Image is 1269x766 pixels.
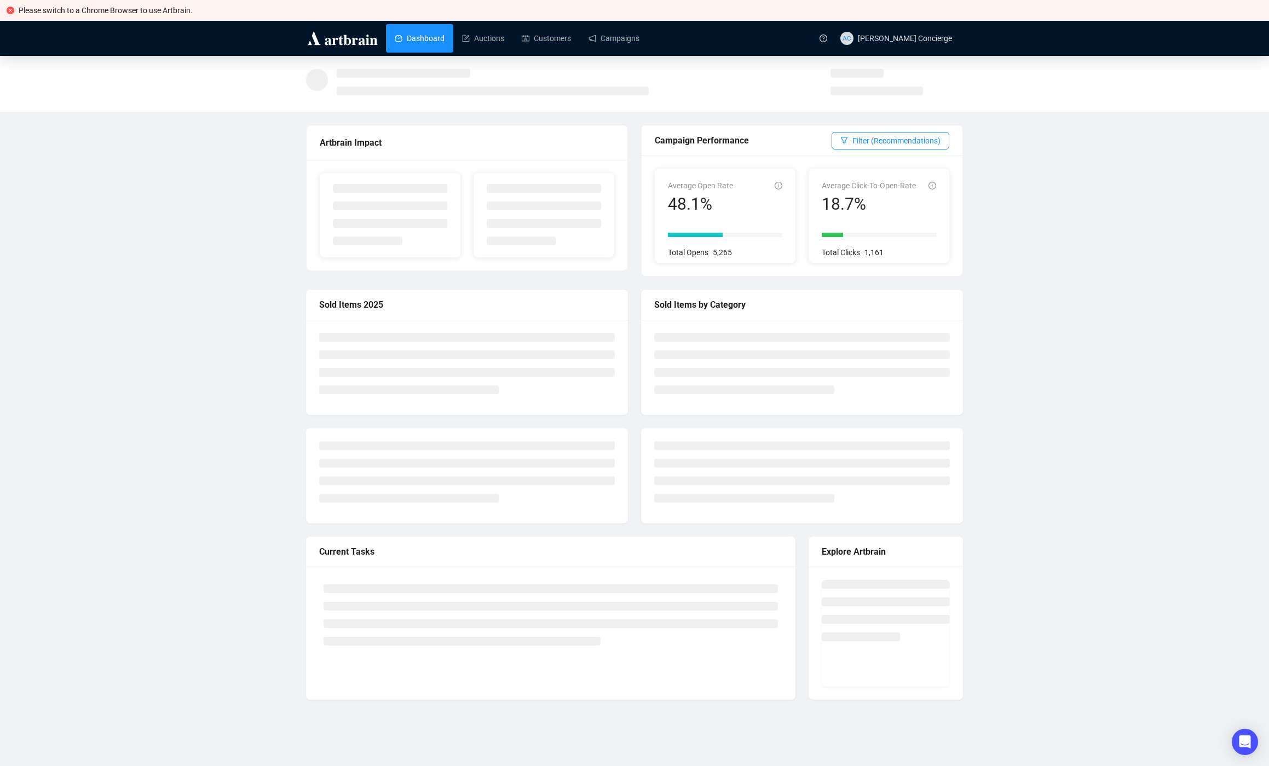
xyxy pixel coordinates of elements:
[668,194,733,215] div: 48.1%
[822,194,916,215] div: 18.7%
[19,4,1262,16] div: Please switch to a Chrome Browser to use Artbrain.
[668,248,708,257] span: Total Opens
[713,248,732,257] span: 5,265
[852,135,941,147] span: Filter (Recommendations)
[320,136,614,149] div: Artbrain Impact
[589,24,639,53] a: Campaigns
[864,248,884,257] span: 1,161
[319,298,615,312] div: Sold Items 2025
[820,34,827,42] span: question-circle
[522,24,571,53] a: Customers
[654,298,950,312] div: Sold Items by Category
[858,34,952,43] span: [PERSON_NAME] Concierge
[813,21,834,55] a: question-circle
[928,182,936,189] span: info-circle
[822,248,860,257] span: Total Clicks
[319,545,782,558] div: Current Tasks
[395,24,445,53] a: Dashboard
[1232,729,1258,755] div: Open Intercom Messenger
[668,181,733,190] span: Average Open Rate
[822,545,950,558] div: Explore Artbrain
[832,132,949,149] button: Filter (Recommendations)
[306,30,379,47] img: logo
[843,33,851,43] span: AC
[775,182,782,189] span: info-circle
[7,7,14,14] span: close-circle
[822,181,916,190] span: Average Click-To-Open-Rate
[462,24,504,53] a: Auctions
[655,134,832,147] div: Campaign Performance
[840,136,848,144] span: filter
